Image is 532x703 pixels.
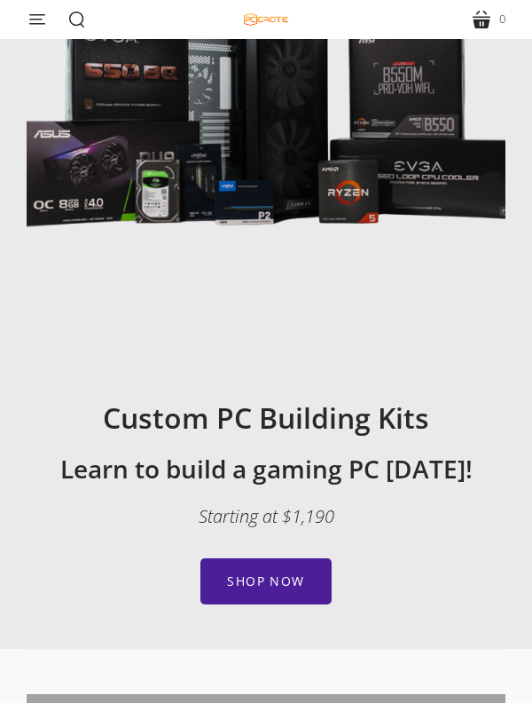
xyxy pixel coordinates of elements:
h1: Custom PC Building Kits [27,400,505,436]
a: PC CRATE [244,13,288,27]
h2: Learn to build a gaming PC [DATE]! [27,454,505,485]
a: Shop now [200,558,331,604]
span: 0 [499,10,505,28]
em: Starting at $1,190 [199,504,334,528]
